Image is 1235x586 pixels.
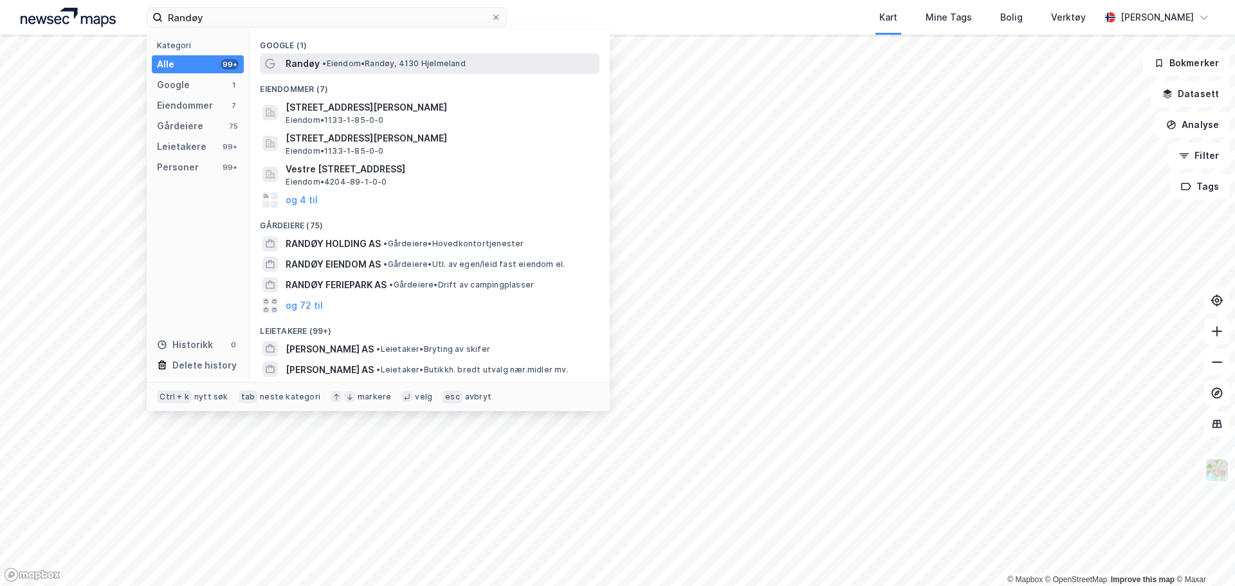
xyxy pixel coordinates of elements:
[163,8,491,27] input: Søk på adresse, matrikkel, gårdeiere, leietakere eller personer
[157,118,203,134] div: Gårdeiere
[228,340,239,350] div: 0
[1111,575,1175,584] a: Improve this map
[286,146,383,156] span: Eiendom • 1133-1-85-0-0
[383,239,387,248] span: •
[1143,50,1230,76] button: Bokmerker
[286,56,320,71] span: Randøy
[286,362,374,378] span: [PERSON_NAME] AS
[157,41,244,50] div: Kategori
[157,139,206,154] div: Leietakere
[250,316,610,339] div: Leietakere (99+)
[1171,524,1235,586] iframe: Chat Widget
[221,59,239,69] div: 99+
[286,257,381,272] span: RANDØY EIENDOM AS
[383,259,387,269] span: •
[383,239,524,249] span: Gårdeiere • Hovedkontortjenester
[228,100,239,111] div: 7
[157,77,190,93] div: Google
[1000,10,1023,25] div: Bolig
[286,298,323,313] button: og 72 til
[157,337,213,353] div: Historikk
[4,567,60,582] a: Mapbox homepage
[926,10,972,25] div: Mine Tags
[376,344,380,354] span: •
[376,365,380,374] span: •
[286,161,594,177] span: Vestre [STREET_ADDRESS]
[286,100,594,115] span: [STREET_ADDRESS][PERSON_NAME]
[1121,10,1194,25] div: [PERSON_NAME]
[286,115,383,125] span: Eiendom • 1133-1-85-0-0
[415,392,432,402] div: velg
[157,390,192,403] div: Ctrl + k
[172,358,237,373] div: Delete history
[1171,524,1235,586] div: Kontrollprogram for chat
[879,10,897,25] div: Kart
[389,280,393,289] span: •
[1168,143,1230,169] button: Filter
[383,259,565,270] span: Gårdeiere • Utl. av egen/leid fast eiendom el.
[1170,174,1230,199] button: Tags
[389,280,534,290] span: Gårdeiere • Drift av campingplasser
[322,59,326,68] span: •
[376,365,568,375] span: Leietaker • Butikkh. bredt utvalg nær.midler mv.
[286,277,387,293] span: RANDØY FERIEPARK AS
[221,142,239,152] div: 99+
[1155,112,1230,138] button: Analyse
[1051,10,1086,25] div: Verktøy
[157,98,213,113] div: Eiendommer
[286,177,387,187] span: Eiendom • 4204-89-1-0-0
[322,59,465,69] span: Eiendom • Randøy, 4130 Hjelmeland
[1045,575,1108,584] a: OpenStreetMap
[157,57,174,72] div: Alle
[286,131,594,146] span: [STREET_ADDRESS][PERSON_NAME]
[376,344,490,354] span: Leietaker • Bryting av skifer
[239,390,258,403] div: tab
[465,392,491,402] div: avbryt
[358,392,391,402] div: markere
[228,121,239,131] div: 75
[21,8,116,27] img: logo.a4113a55bc3d86da70a041830d287a7e.svg
[250,30,610,53] div: Google (1)
[1205,458,1229,482] img: Z
[1007,575,1043,584] a: Mapbox
[221,162,239,172] div: 99+
[286,192,318,208] button: og 4 til
[286,342,374,357] span: [PERSON_NAME] AS
[443,390,462,403] div: esc
[260,392,320,402] div: neste kategori
[250,210,610,233] div: Gårdeiere (75)
[228,80,239,90] div: 1
[194,392,228,402] div: nytt søk
[1151,81,1230,107] button: Datasett
[157,160,199,175] div: Personer
[286,236,381,252] span: RANDØY HOLDING AS
[250,74,610,97] div: Eiendommer (7)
